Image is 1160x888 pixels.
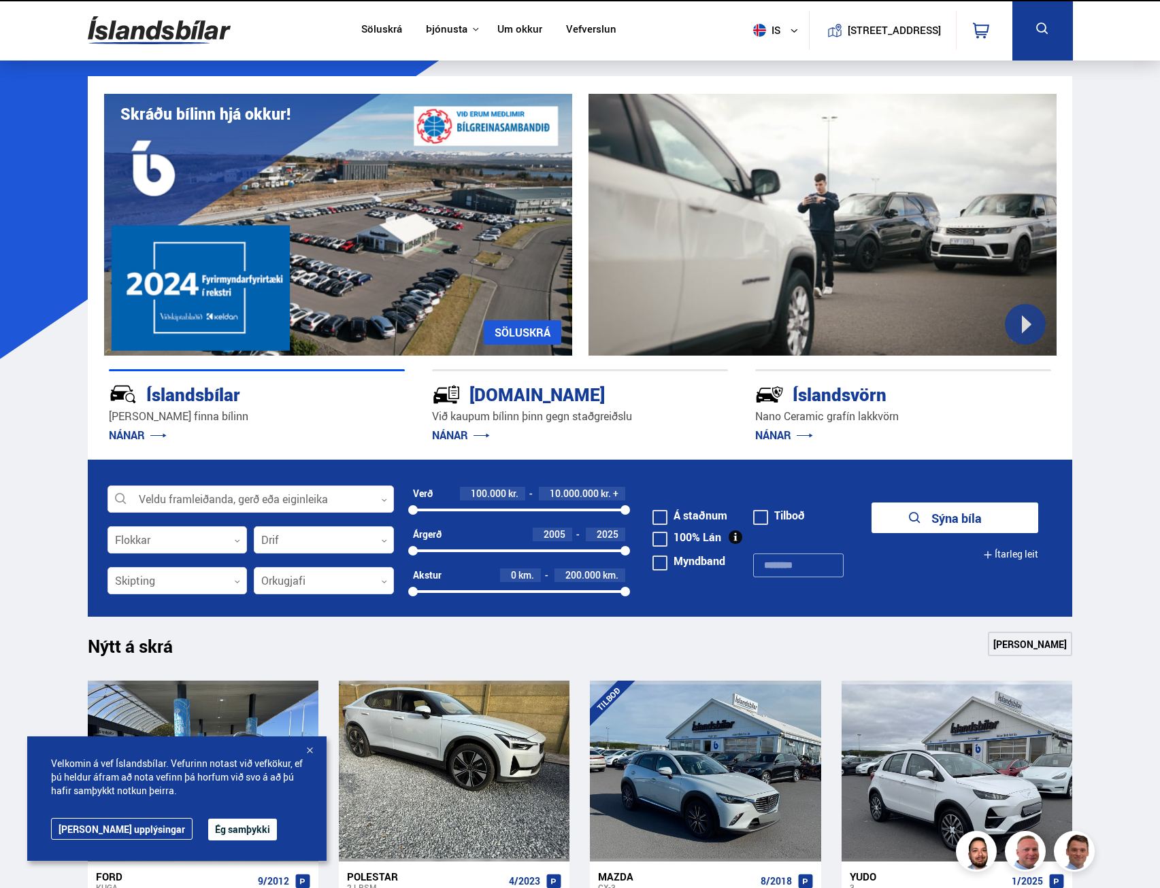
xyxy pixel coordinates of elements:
img: G0Ugv5HjCgRt.svg [88,8,231,52]
div: Íslandsbílar [109,381,357,405]
a: [PERSON_NAME] [988,632,1072,656]
img: nhp88E3Fdnt1Opn2.png [958,833,999,874]
img: tr5P-W3DuiFaO7aO.svg [432,380,461,409]
img: eKx6w-_Home_640_.png [104,94,572,356]
img: JRvxyua_JYH6wB4c.svg [109,380,137,409]
button: Ítarleg leit [983,539,1038,570]
button: Sýna bíla [872,502,1038,533]
label: Myndband [652,556,725,566]
a: Söluskrá [361,23,402,37]
div: Árgerð [413,529,442,540]
span: km. [518,570,534,581]
span: 100.000 [471,487,506,500]
span: 8/2018 [761,876,792,887]
a: [STREET_ADDRESS] [816,11,948,50]
label: Tilboð [753,510,805,521]
div: Verð [413,488,433,499]
p: [PERSON_NAME] finna bílinn [109,409,405,424]
img: svg+xml;base64,PHN2ZyB4bWxucz0iaHR0cDovL3d3dy53My5vcmcvMjAwMC9zdmciIHdpZHRoPSI1MTIiIGhlaWdodD0iNT... [753,24,766,37]
a: NÁNAR [432,428,490,443]
div: [DOMAIN_NAME] [432,381,680,405]
label: 100% Lán [652,532,721,543]
button: Þjónusta [426,23,467,36]
button: [STREET_ADDRESS] [853,24,936,36]
a: NÁNAR [109,428,167,443]
a: SÖLUSKRÁ [484,320,561,345]
div: YUDO [850,870,1006,883]
span: + [613,488,618,499]
button: Ég samþykki [208,819,277,840]
div: Mazda [598,870,755,883]
img: FbJEzSuNWCJXmdc-.webp [1056,833,1097,874]
span: 200.000 [565,568,601,581]
p: Nano Ceramic grafín lakkvörn [755,409,1051,424]
a: [PERSON_NAME] upplýsingar [51,818,193,840]
img: -Svtn6bYgwAsiwNX.svg [755,380,784,409]
span: Velkomin á vef Íslandsbílar. Vefurinn notast við vefkökur, ef þú heldur áfram að nota vefinn þá h... [51,757,303,798]
a: Vefverslun [566,23,616,37]
label: Á staðnum [652,510,727,521]
a: Um okkur [497,23,542,37]
div: Íslandsvörn [755,381,1003,405]
div: Ford [96,870,252,883]
span: 2025 [597,528,618,541]
h1: Nýtt á skrá [88,636,197,664]
span: 0 [511,568,516,581]
p: Við kaupum bílinn þinn gegn staðgreiðslu [432,409,728,424]
div: Polestar [347,870,503,883]
span: 9/2012 [258,876,289,887]
h1: Skráðu bílinn hjá okkur! [120,105,291,123]
span: 4/2023 [509,876,540,887]
button: is [748,10,809,50]
img: siFngHWaQ9KaOqBr.png [1007,833,1048,874]
span: 1/2025 [1012,876,1043,887]
a: NÁNAR [755,428,813,443]
span: kr. [508,488,518,499]
span: kr. [601,488,611,499]
span: 2005 [544,528,565,541]
div: Akstur [413,570,442,581]
span: is [748,24,782,37]
span: 10.000.000 [550,487,599,500]
span: km. [603,570,618,581]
